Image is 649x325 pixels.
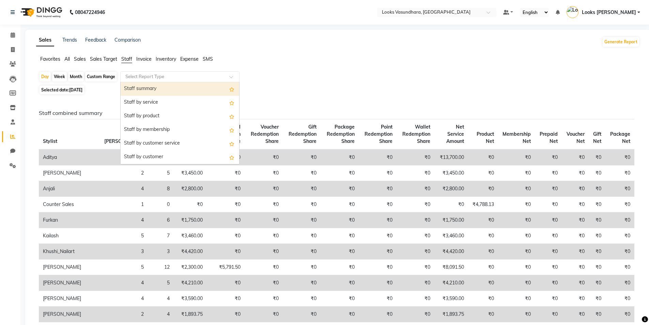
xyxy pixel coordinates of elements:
span: [PERSON_NAME] [104,138,144,144]
td: 12 [148,260,174,275]
span: Add this report to Favorites List [229,85,234,93]
td: 5 [100,260,148,275]
td: ₹0 [562,244,589,260]
ng-dropdown-panel: Options list [120,82,239,164]
td: ₹0 [321,275,359,291]
td: 4 [100,212,148,228]
td: ₹0 [535,149,562,165]
div: Staff by membership [121,123,239,137]
td: 6 [148,212,174,228]
td: Counter Sales [39,197,100,212]
td: ₹0 [283,260,320,275]
td: ₹0 [397,291,434,307]
td: 3 [148,244,174,260]
td: ₹3,460.00 [434,228,468,244]
td: ₹0 [605,307,634,322]
span: Voucher Redemption Share [251,124,279,144]
td: ₹4,210.00 [174,275,207,291]
td: ₹0 [245,275,283,291]
td: ₹0 [434,197,468,212]
td: ₹0 [359,260,397,275]
td: ₹0 [397,197,434,212]
td: ₹0 [468,275,498,291]
td: ₹0 [562,149,589,165]
td: ₹0 [605,165,634,181]
span: Prepaid Net [540,131,558,144]
span: Inventory [156,56,176,62]
td: ₹0 [562,307,589,322]
span: Gift Redemption Share [289,124,316,144]
td: ₹0 [562,212,589,228]
td: ₹0 [207,165,245,181]
td: ₹0 [245,291,283,307]
td: ₹0 [397,244,434,260]
td: ₹0 [535,275,562,291]
td: ₹0 [468,181,498,197]
td: ₹3,460.00 [174,228,207,244]
td: ₹3,450.00 [434,165,468,181]
td: ₹0 [605,244,634,260]
td: ₹0 [321,307,359,322]
td: ₹0 [359,197,397,212]
td: ₹0 [605,260,634,275]
td: ₹0 [321,228,359,244]
td: ₹1,893.75 [434,307,468,322]
td: ₹0 [397,149,434,165]
span: Add this report to Favorites List [229,112,234,120]
td: ₹0 [498,228,535,244]
td: ₹0 [605,291,634,307]
td: ₹0 [174,197,207,212]
td: ₹0 [207,275,245,291]
td: ₹0 [397,260,434,275]
div: Staff by product [121,109,239,123]
span: Selected date: [40,86,84,94]
div: Week [52,72,67,82]
span: Favorites [40,56,60,62]
td: ₹0 [468,260,498,275]
td: 4 [100,149,148,165]
td: ₹0 [535,197,562,212]
td: ₹0 [321,212,359,228]
td: 8 [148,181,174,197]
div: Custom Range [85,72,117,82]
td: ₹0 [605,228,634,244]
td: ₹3,590.00 [434,291,468,307]
td: ₹0 [397,181,434,197]
span: All [64,56,70,62]
td: ₹0 [498,260,535,275]
span: Net Service Amount [446,124,464,144]
td: ₹4,210.00 [434,275,468,291]
td: ₹0 [207,228,245,244]
td: 7 [148,228,174,244]
td: 3 [100,244,148,260]
a: Comparison [114,37,141,43]
td: ₹0 [359,275,397,291]
td: [PERSON_NAME] [39,291,100,307]
td: 4 [148,291,174,307]
span: Product Net [477,131,494,144]
td: ₹0 [589,291,606,307]
td: ₹0 [207,291,245,307]
td: ₹0 [283,165,320,181]
td: [PERSON_NAME] [39,260,100,275]
span: Voucher Net [567,131,585,144]
td: ₹0 [468,291,498,307]
td: ₹0 [562,228,589,244]
td: ₹0 [589,165,606,181]
td: ₹0 [468,228,498,244]
span: SMS [203,56,213,62]
td: ₹0 [283,197,320,212]
td: ₹0 [498,291,535,307]
td: ₹1,893.75 [174,307,207,322]
td: ₹0 [498,275,535,291]
td: ₹0 [207,212,245,228]
img: Looks Vasundhara GZB [567,6,578,18]
td: 2 [100,307,148,322]
span: Add this report to Favorites List [229,153,234,161]
td: ₹0 [359,181,397,197]
td: ₹0 [562,260,589,275]
td: Aditya [39,149,100,165]
td: ₹2,800.00 [434,181,468,197]
td: ₹4,788.13 [468,197,498,212]
span: Sales [74,56,86,62]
